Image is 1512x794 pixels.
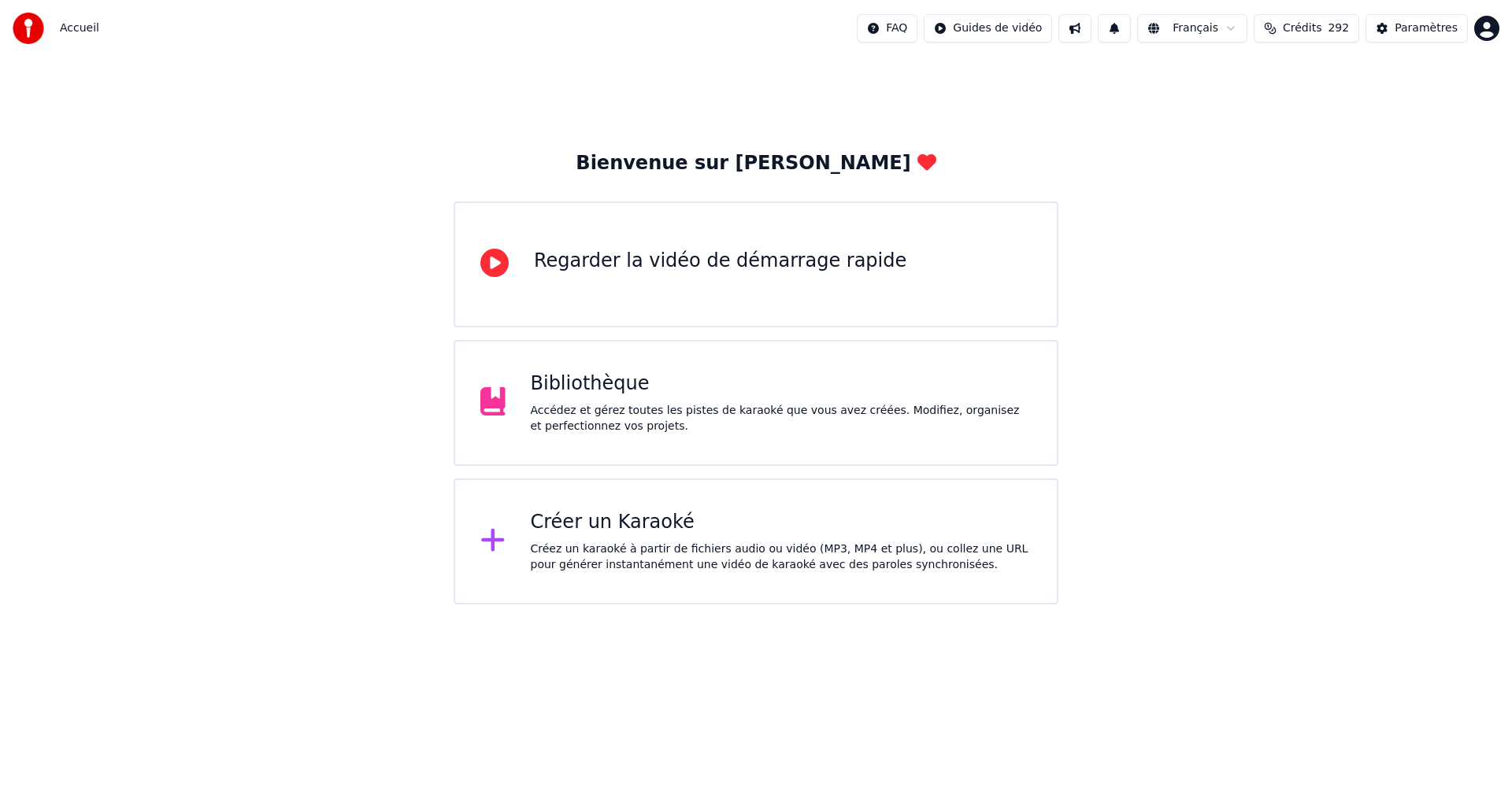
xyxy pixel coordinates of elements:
[576,151,936,176] div: Bienvenue sur [PERSON_NAME]
[60,20,99,36] nav: breadcrumb
[1395,20,1458,36] div: Paramètres
[531,510,1032,535] div: Créer un Karaoké
[531,403,1032,434] div: Accédez et gérez toutes les pistes de karaoké que vous avez créées. Modifiez, organisez et perfec...
[857,14,917,42] button: FAQ
[1254,14,1359,42] button: Crédits292
[534,249,906,274] div: Regarder la vidéo de démarrage rapide
[531,541,1032,573] div: Créez un karaoké à partir de fichiers audio ou vidéo (MP3, MP4 et plus), ou collez une URL pour g...
[1283,20,1321,36] span: Crédits
[13,13,44,44] img: youka
[531,371,1032,397] div: Bibliothèque
[60,20,99,36] span: Accueil
[1328,20,1349,36] span: 292
[924,14,1052,42] button: Guides de vidéo
[1366,14,1468,42] button: Paramètres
